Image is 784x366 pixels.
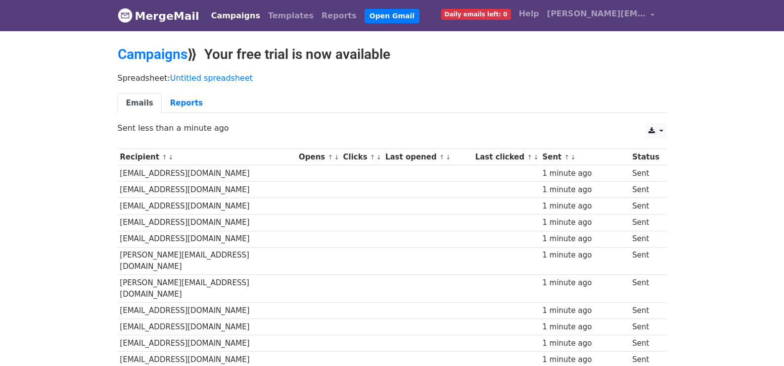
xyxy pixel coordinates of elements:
[542,321,627,333] div: 1 minute ago
[334,154,339,161] a: ↓
[383,149,473,165] th: Last opened
[168,154,174,161] a: ↓
[318,6,361,26] a: Reports
[118,46,667,63] h2: ⟫ Your free trial is now available
[118,247,297,275] td: [PERSON_NAME][EMAIL_ADDRESS][DOMAIN_NAME]
[207,6,264,26] a: Campaigns
[630,198,661,214] td: Sent
[118,335,297,352] td: [EMAIL_ADDRESS][DOMAIN_NAME]
[118,214,297,231] td: [EMAIL_ADDRESS][DOMAIN_NAME]
[170,73,253,83] a: Untitled spreadsheet
[630,275,661,303] td: Sent
[542,250,627,261] div: 1 minute ago
[118,275,297,303] td: [PERSON_NAME][EMAIL_ADDRESS][DOMAIN_NAME]
[118,5,199,26] a: MergeMail
[118,123,667,133] p: Sent less than a minute ago
[118,149,297,165] th: Recipient
[542,338,627,349] div: 1 minute ago
[118,46,187,62] a: Campaigns
[542,277,627,289] div: 1 minute ago
[542,201,627,212] div: 1 minute ago
[118,198,297,214] td: [EMAIL_ADDRESS][DOMAIN_NAME]
[376,154,382,161] a: ↓
[630,247,661,275] td: Sent
[527,154,532,161] a: ↑
[162,93,211,113] a: Reports
[570,154,576,161] a: ↓
[118,93,162,113] a: Emails
[540,149,630,165] th: Sent
[630,335,661,352] td: Sent
[564,154,570,161] a: ↑
[542,184,627,196] div: 1 minute ago
[118,8,133,23] img: MergeMail logo
[437,4,515,24] a: Daily emails left: 0
[542,305,627,316] div: 1 minute ago
[630,302,661,318] td: Sent
[542,217,627,228] div: 1 minute ago
[327,154,333,161] a: ↑
[630,231,661,247] td: Sent
[630,149,661,165] th: Status
[542,233,627,245] div: 1 minute ago
[162,154,167,161] a: ↑
[542,354,627,366] div: 1 minute ago
[296,149,341,165] th: Opens
[515,4,543,24] a: Help
[630,182,661,198] td: Sent
[118,182,297,198] td: [EMAIL_ADDRESS][DOMAIN_NAME]
[735,318,784,366] iframe: Chat Widget
[341,149,383,165] th: Clicks
[118,165,297,182] td: [EMAIL_ADDRESS][DOMAIN_NAME]
[365,9,419,23] a: Open Gmail
[441,9,511,20] span: Daily emails left: 0
[264,6,318,26] a: Templates
[630,214,661,231] td: Sent
[118,318,297,335] td: [EMAIL_ADDRESS][DOMAIN_NAME]
[473,149,540,165] th: Last clicked
[446,154,451,161] a: ↓
[118,73,667,83] p: Spreadsheet:
[370,154,375,161] a: ↑
[542,168,627,179] div: 1 minute ago
[630,318,661,335] td: Sent
[439,154,445,161] a: ↑
[118,302,297,318] td: [EMAIL_ADDRESS][DOMAIN_NAME]
[118,231,297,247] td: [EMAIL_ADDRESS][DOMAIN_NAME]
[543,4,659,27] a: [PERSON_NAME][EMAIL_ADDRESS][DOMAIN_NAME]
[630,165,661,182] td: Sent
[533,154,539,161] a: ↓
[547,8,646,20] span: [PERSON_NAME][EMAIL_ADDRESS][DOMAIN_NAME]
